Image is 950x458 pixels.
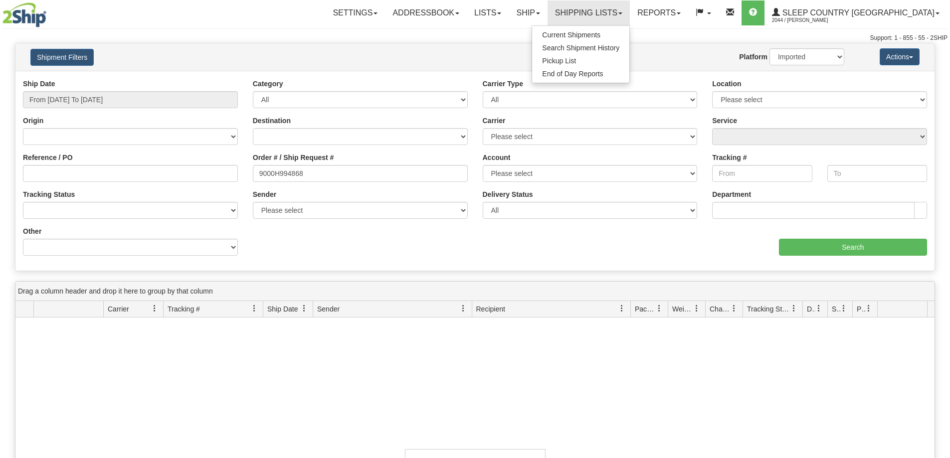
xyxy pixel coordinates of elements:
a: Carrier filter column settings [146,300,163,317]
a: Packages filter column settings [651,300,668,317]
label: Carrier Type [483,79,523,89]
a: Shipping lists [548,0,630,25]
span: Ship Date [267,304,298,314]
a: End of Day Reports [532,67,629,80]
input: From [712,165,812,182]
label: Platform [739,52,767,62]
span: Packages [635,304,656,314]
a: Ship [509,0,547,25]
span: Pickup List [542,57,576,65]
a: Search Shipment History [532,41,629,54]
span: Delivery Status [807,304,815,314]
a: Ship Date filter column settings [296,300,313,317]
a: Pickup Status filter column settings [860,300,877,317]
label: Tracking Status [23,189,75,199]
span: Shipment Issues [832,304,840,314]
label: Carrier [483,116,506,126]
label: Delivery Status [483,189,533,199]
a: Sender filter column settings [455,300,472,317]
span: Carrier [108,304,129,314]
a: Addressbook [385,0,467,25]
a: Delivery Status filter column settings [810,300,827,317]
button: Shipment Filters [30,49,94,66]
span: Search Shipment History [542,44,619,52]
label: Destination [253,116,291,126]
label: Account [483,153,511,162]
label: Location [712,79,741,89]
div: Support: 1 - 855 - 55 - 2SHIP [2,34,948,42]
label: Tracking # [712,153,747,162]
label: Service [712,116,737,126]
div: grid grouping header [15,282,935,301]
label: Order # / Ship Request # [253,153,334,162]
span: Sender [317,304,340,314]
a: Settings [325,0,385,25]
button: Actions [880,48,920,65]
a: Recipient filter column settings [613,300,630,317]
label: Other [23,226,41,236]
a: Reports [630,0,688,25]
a: Weight filter column settings [688,300,705,317]
label: Category [253,79,283,89]
span: End of Day Reports [542,70,603,78]
a: Tracking # filter column settings [246,300,263,317]
label: Reference / PO [23,153,73,162]
label: Ship Date [23,79,55,89]
img: logo2044.jpg [2,2,46,27]
span: Current Shipments [542,31,600,39]
span: Recipient [476,304,505,314]
input: Search [779,239,927,256]
a: Shipment Issues filter column settings [835,300,852,317]
a: Current Shipments [532,28,629,41]
input: To [827,165,927,182]
span: Tracking # [168,304,200,314]
a: Pickup List [532,54,629,67]
a: Lists [467,0,509,25]
label: Department [712,189,751,199]
span: Pickup Status [857,304,865,314]
a: Sleep Country [GEOGRAPHIC_DATA] 2044 / [PERSON_NAME] [764,0,947,25]
label: Origin [23,116,43,126]
a: Tracking Status filter column settings [785,300,802,317]
span: Tracking Status [747,304,790,314]
iframe: chat widget [927,178,949,280]
span: Sleep Country [GEOGRAPHIC_DATA] [780,8,935,17]
span: 2044 / [PERSON_NAME] [772,15,847,25]
label: Sender [253,189,276,199]
span: Charge [710,304,731,314]
span: Weight [672,304,693,314]
a: Charge filter column settings [726,300,743,317]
